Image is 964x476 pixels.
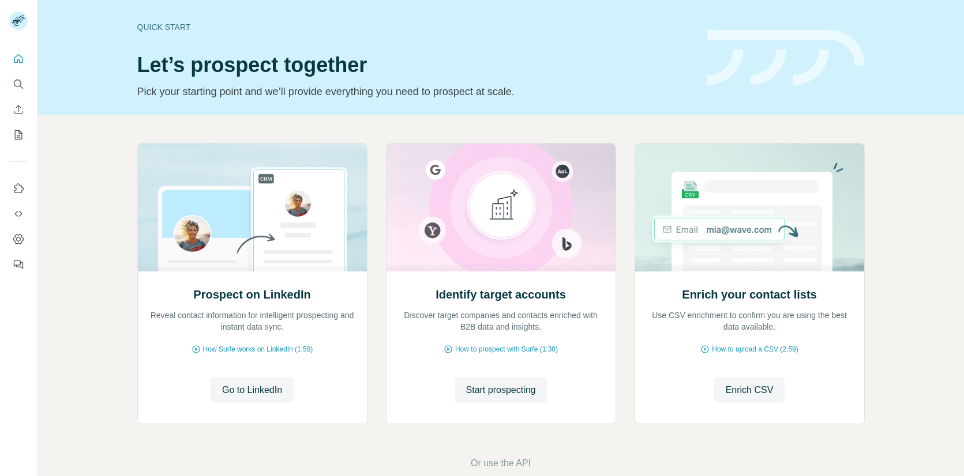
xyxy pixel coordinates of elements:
[9,254,28,275] button: Feedback
[137,54,693,77] h1: Let’s prospect together
[466,383,536,397] span: Start prospecting
[455,377,547,403] button: Start prospecting
[149,309,355,333] p: Reveal contact information for intelligent prospecting and instant data sync.
[203,344,313,354] span: How Surfe works on LinkedIn (1:58)
[222,383,282,397] span: Go to LinkedIn
[436,286,566,303] h2: Identify target accounts
[211,377,294,403] button: Go to LinkedIn
[9,48,28,69] button: Quick start
[712,344,798,354] span: How to upload a CSV (2:59)
[455,344,558,354] span: How to prospect with Surfe (1:30)
[9,124,28,145] button: My lists
[9,178,28,199] button: Use Surfe on LinkedIn
[471,456,531,470] button: Or use the API
[398,309,604,333] p: Discover target companies and contacts enriched with B2B data and insights.
[9,74,28,95] button: Search
[9,229,28,250] button: Dashboard
[647,309,853,333] p: Use CSV enrichment to confirm you are using the best data available.
[707,30,865,86] img: banner
[193,286,310,303] h2: Prospect on LinkedIn
[9,203,28,224] button: Use Surfe API
[682,286,816,303] h2: Enrich your contact lists
[386,143,616,271] img: Identify target accounts
[137,143,367,271] img: Prospect on LinkedIn
[9,99,28,120] button: Enrich CSV
[137,84,693,100] p: Pick your starting point and we’ll provide everything you need to prospect at scale.
[726,383,774,397] span: Enrich CSV
[137,21,693,33] div: Quick start
[635,143,865,271] img: Enrich your contact lists
[714,377,785,403] button: Enrich CSV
